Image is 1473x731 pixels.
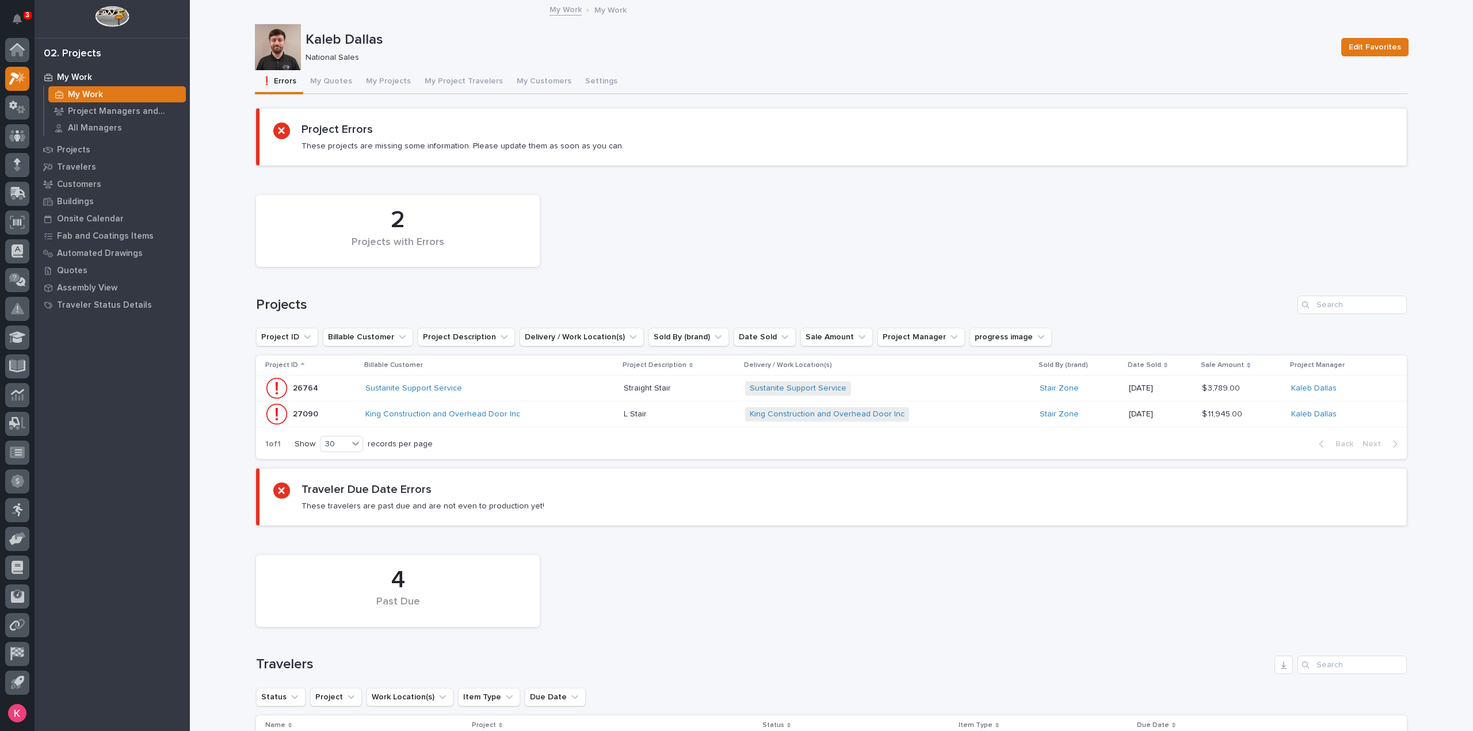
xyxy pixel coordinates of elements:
p: My Work [594,3,627,16]
a: All Managers [44,120,190,136]
p: These travelers are past due and are not even to production yet! [302,501,544,511]
p: Delivery / Work Location(s) [744,359,832,372]
button: Sale Amount [800,328,873,346]
h1: Travelers [256,656,1270,673]
p: Traveler Status Details [57,300,152,311]
p: Project Description [623,359,686,372]
button: Sold By (brand) [648,328,729,346]
button: progress image [970,328,1052,346]
div: Notifications3 [14,14,29,32]
p: Project Managers and Engineers [68,106,181,117]
p: Project Manager [1290,359,1345,372]
button: Project Manager [877,328,965,346]
input: Search [1298,656,1407,674]
p: National Sales [306,53,1327,63]
p: Straight Stair [624,381,673,393]
p: 1 of 1 [256,430,290,458]
p: [DATE] [1129,409,1193,419]
a: King Construction and Overhead Door Inc [365,409,520,419]
p: My Work [57,72,92,83]
a: Automated Drawings [35,244,190,262]
a: Sustanite Support Service [365,384,462,393]
button: Next [1358,439,1407,449]
p: Fab and Coatings Items [57,231,154,242]
button: My Projects [359,70,418,94]
button: Billable Customer [323,328,413,346]
div: 02. Projects [44,48,101,60]
p: Automated Drawings [57,248,143,259]
a: Stair Zone [1040,384,1079,393]
div: Past Due [276,596,520,620]
a: Projects [35,141,190,158]
div: Projects with Errors [276,236,520,261]
p: [DATE] [1129,384,1193,393]
a: My Work [549,2,582,16]
p: $ 11,945.00 [1202,407,1245,419]
button: Settings [578,70,624,94]
p: These projects are missing some information. Please update them as soon as you can. [302,141,624,151]
p: Onsite Calendar [57,214,124,224]
button: Project ID [256,328,318,346]
span: Back [1329,439,1353,449]
p: 26764 [293,381,320,393]
a: Customers [35,175,190,193]
div: 2 [276,206,520,235]
a: Quotes [35,262,190,279]
p: Project ID [265,359,298,372]
button: Notifications [5,7,29,31]
a: Kaleb Dallas [1291,384,1337,393]
span: Next [1363,439,1388,449]
button: users-avatar [5,701,29,725]
button: Project [310,688,362,706]
p: 27090 [293,407,320,419]
p: Sale Amount [1201,359,1244,372]
p: 3 [25,11,29,19]
p: Assembly View [57,283,117,293]
tr: 2676426764 Sustanite Support Service Straight StairStraight Stair Sustanite Support Service Stair... [256,376,1407,401]
button: Back [1310,439,1358,449]
button: My Project Travelers [418,70,510,94]
a: My Work [44,86,190,102]
a: King Construction and Overhead Door Inc [750,409,905,419]
p: Quotes [57,266,87,276]
button: Status [256,688,306,706]
p: Show [295,439,315,449]
button: Delivery / Work Location(s) [520,328,644,346]
a: Stair Zone [1040,409,1079,419]
button: Work Location(s) [367,688,453,706]
img: Workspace Logo [95,6,129,27]
p: $ 3,789.00 [1202,381,1242,393]
a: Travelers [35,158,190,175]
p: Customers [57,179,101,190]
input: Search [1298,296,1407,314]
p: My Work [68,90,103,100]
p: Buildings [57,197,94,207]
p: Sold By (brand) [1039,359,1088,372]
h2: Project Errors [302,123,373,136]
h1: Projects [256,297,1293,313]
p: Projects [57,145,90,155]
p: records per page [368,439,433,449]
a: Kaleb Dallas [1291,409,1337,419]
h2: Traveler Due Date Errors [302,483,432,496]
a: Assembly View [35,279,190,296]
a: Project Managers and Engineers [44,103,190,119]
p: All Managers [68,123,122,133]
p: L Stair [624,407,649,419]
div: 4 [276,566,520,595]
div: 30 [320,438,348,450]
button: Date Sold [734,328,796,346]
button: Due Date [525,688,586,706]
button: Project Description [418,328,515,346]
p: Kaleb Dallas [306,32,1332,48]
p: Billable Customer [364,359,423,372]
p: Travelers [57,162,96,173]
a: Onsite Calendar [35,210,190,227]
tr: 2709027090 King Construction and Overhead Door Inc L StairL Stair King Construction and Overhead ... [256,401,1407,427]
button: My Customers [510,70,578,94]
a: My Work [35,68,190,86]
a: Traveler Status Details [35,296,190,313]
p: Date Sold [1128,359,1161,372]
